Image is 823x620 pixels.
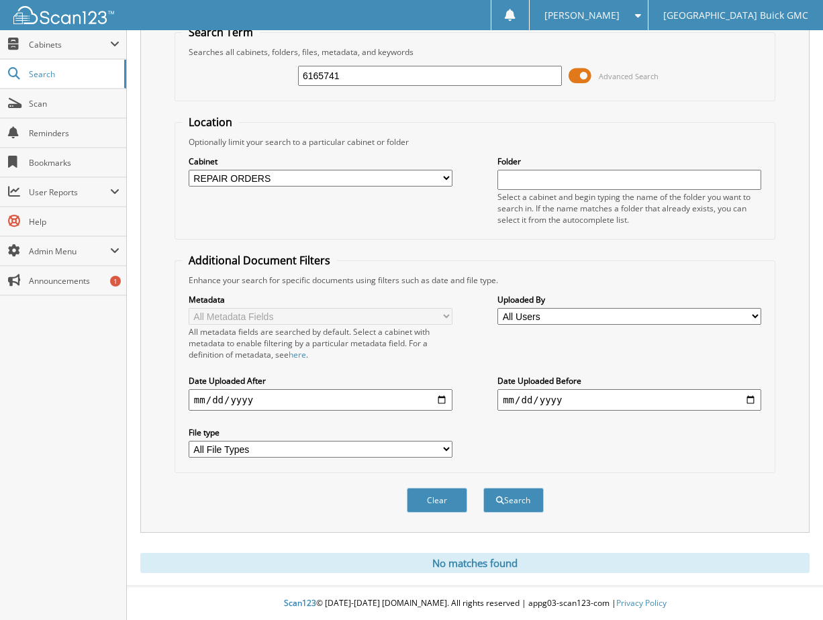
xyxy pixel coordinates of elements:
[497,375,761,386] label: Date Uploaded Before
[29,275,119,287] span: Announcements
[182,253,337,268] legend: Additional Document Filters
[663,11,808,19] span: [GEOGRAPHIC_DATA] Buick GMC
[127,587,823,620] div: © [DATE]-[DATE] [DOMAIN_NAME]. All rights reserved | appg03-scan123-com |
[189,389,452,411] input: start
[29,68,117,80] span: Search
[189,427,452,438] label: File type
[29,157,119,168] span: Bookmarks
[407,488,467,513] button: Clear
[182,136,768,148] div: Optionally limit your search to a particular cabinet or folder
[483,488,544,513] button: Search
[189,326,452,360] div: All metadata fields are searched by default. Select a cabinet with metadata to enable filtering b...
[544,11,620,19] span: [PERSON_NAME]
[29,127,119,139] span: Reminders
[616,597,667,609] a: Privacy Policy
[29,98,119,109] span: Scan
[182,115,239,130] legend: Location
[29,216,119,227] span: Help
[29,39,110,50] span: Cabinets
[13,6,114,24] img: scan123-logo-white.svg
[497,294,761,305] label: Uploaded By
[289,349,306,360] a: here
[182,25,260,40] legend: Search Term
[182,274,768,286] div: Enhance your search for specific documents using filters such as date and file type.
[497,389,761,411] input: end
[284,597,316,609] span: Scan123
[182,46,768,58] div: Searches all cabinets, folders, files, metadata, and keywords
[29,187,110,198] span: User Reports
[189,156,452,167] label: Cabinet
[497,156,761,167] label: Folder
[189,294,452,305] label: Metadata
[189,375,452,386] label: Date Uploaded After
[29,246,110,257] span: Admin Menu
[497,191,761,225] div: Select a cabinet and begin typing the name of the folder you want to search in. If the name match...
[110,276,121,287] div: 1
[140,553,810,573] div: No matches found
[599,71,659,81] span: Advanced Search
